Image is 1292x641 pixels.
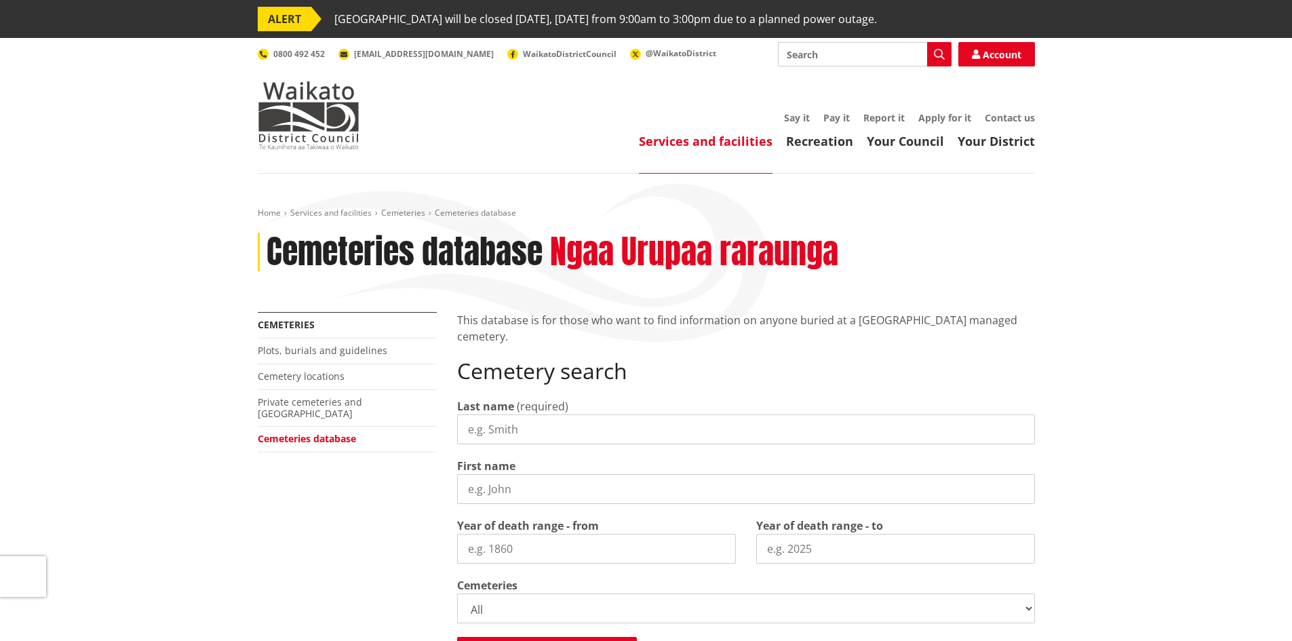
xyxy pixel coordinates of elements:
[784,111,810,124] a: Say it
[338,48,494,60] a: [EMAIL_ADDRESS][DOMAIN_NAME]
[646,47,716,59] span: @WaikatoDistrict
[786,133,853,149] a: Recreation
[457,312,1035,345] p: This database is for those who want to find information on anyone buried at a [GEOGRAPHIC_DATA] m...
[258,344,387,357] a: Plots, burials and guidelines
[258,81,359,149] img: Waikato District Council - Te Kaunihera aa Takiwaa o Waikato
[863,111,905,124] a: Report it
[756,534,1035,564] input: e.g. 2025
[457,474,1035,504] input: e.g. John
[435,207,516,218] span: Cemeteries database
[258,7,311,31] span: ALERT
[778,42,952,66] input: Search input
[918,111,971,124] a: Apply for it
[639,133,772,149] a: Services and facilities
[258,207,281,218] a: Home
[985,111,1035,124] a: Contact us
[381,207,425,218] a: Cemeteries
[823,111,850,124] a: Pay it
[258,208,1035,219] nav: breadcrumb
[457,518,599,534] label: Year of death range - from
[457,534,736,564] input: e.g. 1860
[258,432,356,445] a: Cemeteries database
[258,48,325,60] a: 0800 492 452
[550,233,838,272] h2: Ngaa Urupaa raraunga
[523,48,616,60] span: WaikatoDistrictCouncil
[867,133,944,149] a: Your Council
[457,358,1035,384] h2: Cemetery search
[267,233,543,272] h1: Cemeteries database
[630,47,716,59] a: @WaikatoDistrict
[258,318,315,331] a: Cemeteries
[290,207,372,218] a: Services and facilities
[334,7,877,31] span: [GEOGRAPHIC_DATA] will be closed [DATE], [DATE] from 9:00am to 3:00pm due to a planned power outage.
[517,399,568,414] span: (required)
[958,42,1035,66] a: Account
[507,48,616,60] a: WaikatoDistrictCouncil
[258,395,362,420] a: Private cemeteries and [GEOGRAPHIC_DATA]
[958,133,1035,149] a: Your District
[756,518,883,534] label: Year of death range - to
[354,48,494,60] span: [EMAIL_ADDRESS][DOMAIN_NAME]
[457,398,514,414] label: Last name
[273,48,325,60] span: 0800 492 452
[457,577,517,594] label: Cemeteries
[457,414,1035,444] input: e.g. Smith
[258,370,345,383] a: Cemetery locations
[457,458,515,474] label: First name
